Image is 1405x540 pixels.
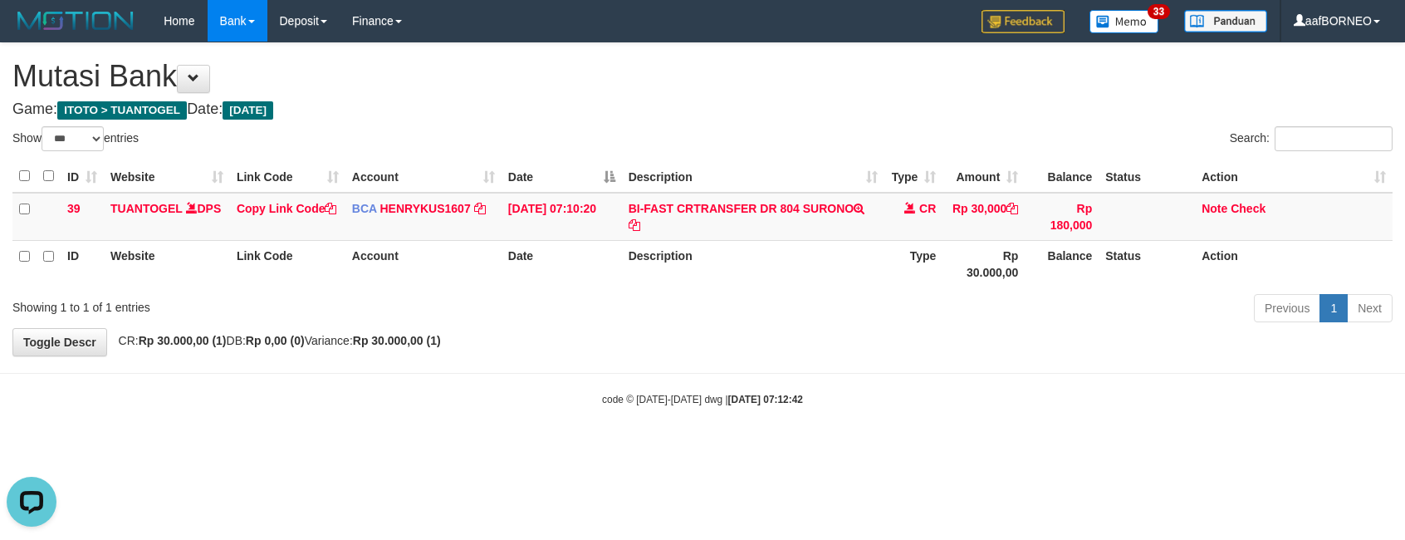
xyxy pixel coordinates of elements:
[57,101,187,120] span: ITOTO > TUANTOGEL
[1195,240,1393,287] th: Action
[12,328,107,356] a: Toggle Descr
[942,193,1025,241] td: Rp 30,000
[1195,160,1393,193] th: Action: activate to sort column ascending
[104,193,230,241] td: DPS
[61,240,104,287] th: ID
[223,101,273,120] span: [DATE]
[629,218,640,232] a: Copy BI-FAST CRTRANSFER DR 804 SURONO to clipboard
[1006,202,1018,215] a: Copy Rp 30,000 to clipboard
[1148,4,1170,19] span: 33
[942,240,1025,287] th: Rp 30.000,00
[42,126,104,151] select: Showentries
[237,202,337,215] a: Copy Link Code
[1230,126,1393,151] label: Search:
[474,202,486,215] a: Copy HENRYKUS1607 to clipboard
[104,160,230,193] th: Website: activate to sort column ascending
[622,240,885,287] th: Description
[345,240,502,287] th: Account
[622,160,885,193] th: Description: activate to sort column ascending
[502,240,622,287] th: Date
[622,193,885,241] td: BI-FAST CRTRANSFER DR 804 SURONO
[12,292,573,316] div: Showing 1 to 1 of 1 entries
[1099,160,1195,193] th: Status
[1089,10,1159,33] img: Button%20Memo.svg
[884,160,942,193] th: Type: activate to sort column ascending
[380,202,471,215] a: HENRYKUS1607
[345,160,502,193] th: Account: activate to sort column ascending
[12,60,1393,93] h1: Mutasi Bank
[1025,160,1099,193] th: Balance
[1099,240,1195,287] th: Status
[1319,294,1348,322] a: 1
[12,8,139,33] img: MOTION_logo.png
[602,394,803,405] small: code © [DATE]-[DATE] dwg |
[1202,202,1227,215] a: Note
[67,202,81,215] span: 39
[12,126,139,151] label: Show entries
[352,202,377,215] span: BCA
[728,394,803,405] strong: [DATE] 07:12:42
[139,334,227,347] strong: Rp 30.000,00 (1)
[1184,10,1267,32] img: panduan.png
[502,160,622,193] th: Date: activate to sort column descending
[1025,193,1099,241] td: Rp 180,000
[353,334,441,347] strong: Rp 30.000,00 (1)
[12,101,1393,118] h4: Game: Date:
[230,240,345,287] th: Link Code
[1275,126,1393,151] input: Search:
[246,334,305,347] strong: Rp 0,00 (0)
[982,10,1065,33] img: Feedback.jpg
[104,240,230,287] th: Website
[919,202,936,215] span: CR
[110,334,441,347] span: CR: DB: Variance:
[230,160,345,193] th: Link Code: activate to sort column ascending
[1254,294,1320,322] a: Previous
[942,160,1025,193] th: Amount: activate to sort column ascending
[110,202,183,215] a: TUANTOGEL
[1347,294,1393,322] a: Next
[61,160,104,193] th: ID: activate to sort column ascending
[502,193,622,241] td: [DATE] 07:10:20
[1231,202,1265,215] a: Check
[1025,240,1099,287] th: Balance
[7,7,56,56] button: Open LiveChat chat widget
[884,240,942,287] th: Type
